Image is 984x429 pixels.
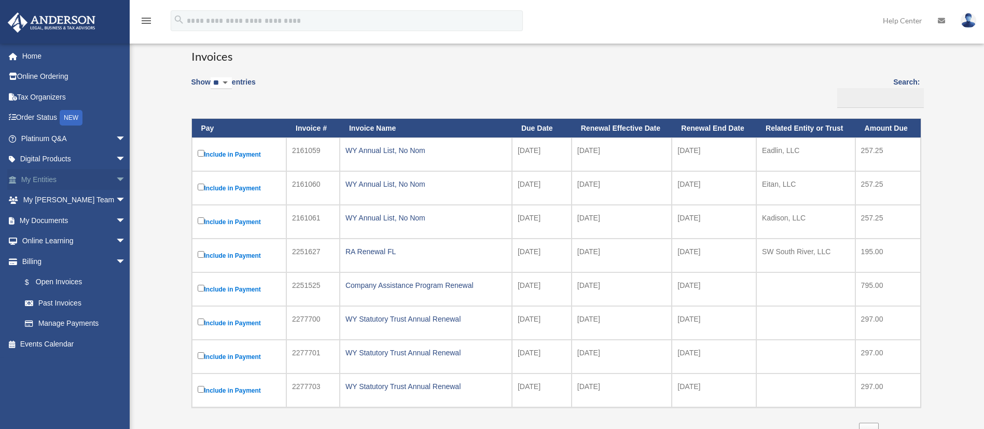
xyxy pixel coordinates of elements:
[7,251,136,272] a: Billingarrow_drop_down
[512,239,572,272] td: [DATE]
[7,46,142,66] a: Home
[345,379,506,394] div: WY Statutory Trust Annual Renewal
[7,210,142,231] a: My Documentsarrow_drop_down
[672,373,756,407] td: [DATE]
[345,244,506,259] div: RA Renewal FL
[672,239,756,272] td: [DATE]
[7,169,142,190] a: My Entitiesarrow_drop_down
[31,276,36,289] span: $
[116,169,136,190] span: arrow_drop_down
[192,119,287,138] th: Pay: activate to sort column descending
[286,137,340,171] td: 2161059
[211,77,232,89] select: Showentries
[512,205,572,239] td: [DATE]
[286,239,340,272] td: 2251627
[512,272,572,306] td: [DATE]
[672,205,756,239] td: [DATE]
[756,119,855,138] th: Related Entity or Trust: activate to sort column ascending
[345,345,506,360] div: WY Statutory Trust Annual Renewal
[116,190,136,211] span: arrow_drop_down
[672,119,756,138] th: Renewal End Date: activate to sort column ascending
[512,306,572,340] td: [DATE]
[512,373,572,407] td: [DATE]
[345,143,506,158] div: WY Annual List, No Nom
[198,316,281,329] label: Include in Payment
[198,215,281,228] label: Include in Payment
[572,137,672,171] td: [DATE]
[572,205,672,239] td: [DATE]
[855,171,921,205] td: 257.25
[191,39,920,65] h3: Invoices
[173,14,185,25] i: search
[116,251,136,272] span: arrow_drop_down
[572,239,672,272] td: [DATE]
[286,272,340,306] td: 2251525
[7,87,142,107] a: Tax Organizers
[198,350,281,363] label: Include in Payment
[855,205,921,239] td: 257.25
[7,231,142,252] a: Online Learningarrow_drop_down
[512,119,572,138] th: Due Date: activate to sort column ascending
[855,137,921,171] td: 257.25
[116,149,136,170] span: arrow_drop_down
[672,340,756,373] td: [DATE]
[286,171,340,205] td: 2161060
[191,76,256,100] label: Show entries
[572,306,672,340] td: [DATE]
[286,119,340,138] th: Invoice #: activate to sort column ascending
[140,18,153,27] a: menu
[855,340,921,373] td: 297.00
[198,384,281,397] label: Include in Payment
[15,313,136,334] a: Manage Payments
[834,76,920,108] label: Search:
[15,293,136,313] a: Past Invoices
[345,177,506,191] div: WY Annual List, No Nom
[7,334,142,354] a: Events Calendar
[286,340,340,373] td: 2277701
[961,13,976,28] img: User Pic
[198,184,204,190] input: Include in Payment
[672,306,756,340] td: [DATE]
[7,128,142,149] a: Platinum Q&Aarrow_drop_down
[345,312,506,326] div: WY Statutory Trust Annual Renewal
[756,239,855,272] td: SW South River, LLC
[572,119,672,138] th: Renewal Effective Date: activate to sort column ascending
[286,373,340,407] td: 2277703
[198,319,204,325] input: Include in Payment
[198,283,281,296] label: Include in Payment
[572,373,672,407] td: [DATE]
[855,119,921,138] th: Amount Due: activate to sort column ascending
[345,278,506,293] div: Company Assistance Program Renewal
[198,386,204,393] input: Include in Payment
[572,272,672,306] td: [DATE]
[116,128,136,149] span: arrow_drop_down
[7,190,142,211] a: My [PERSON_NAME] Teamarrow_drop_down
[116,210,136,231] span: arrow_drop_down
[7,149,142,170] a: Digital Productsarrow_drop_down
[198,285,204,292] input: Include in Payment
[286,205,340,239] td: 2161061
[116,231,136,252] span: arrow_drop_down
[855,373,921,407] td: 297.00
[198,249,281,262] label: Include in Payment
[198,182,281,195] label: Include in Payment
[512,137,572,171] td: [DATE]
[572,340,672,373] td: [DATE]
[198,148,281,161] label: Include in Payment
[286,306,340,340] td: 2277700
[512,340,572,373] td: [DATE]
[512,171,572,205] td: [DATE]
[837,88,924,108] input: Search:
[7,107,142,129] a: Order StatusNEW
[756,171,855,205] td: Eitan, LLC
[855,272,921,306] td: 795.00
[198,150,204,157] input: Include in Payment
[7,66,142,87] a: Online Ordering
[855,239,921,272] td: 195.00
[756,137,855,171] td: Eadlin, LLC
[340,119,512,138] th: Invoice Name: activate to sort column ascending
[672,137,756,171] td: [DATE]
[15,272,131,293] a: $Open Invoices
[572,171,672,205] td: [DATE]
[855,306,921,340] td: 297.00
